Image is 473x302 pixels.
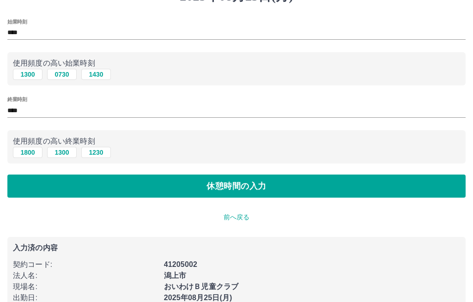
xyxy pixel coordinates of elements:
[47,69,77,80] button: 0730
[13,281,158,292] p: 現場名 :
[164,272,186,279] b: 潟上市
[164,283,239,290] b: おいわけＢ児童クラブ
[7,212,466,222] p: 前へ戻る
[47,147,77,158] button: 1300
[13,270,158,281] p: 法人名 :
[7,175,466,198] button: 休憩時間の入力
[164,294,232,302] b: 2025年08月25日(月)
[13,58,460,69] p: 使用頻度の高い始業時刻
[13,147,42,158] button: 1800
[13,259,158,270] p: 契約コード :
[81,147,111,158] button: 1230
[7,96,27,103] label: 終業時刻
[13,69,42,80] button: 1300
[81,69,111,80] button: 1430
[13,244,460,252] p: 入力済の内容
[13,136,460,147] p: 使用頻度の高い終業時刻
[7,18,27,25] label: 始業時刻
[164,260,197,268] b: 41205002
